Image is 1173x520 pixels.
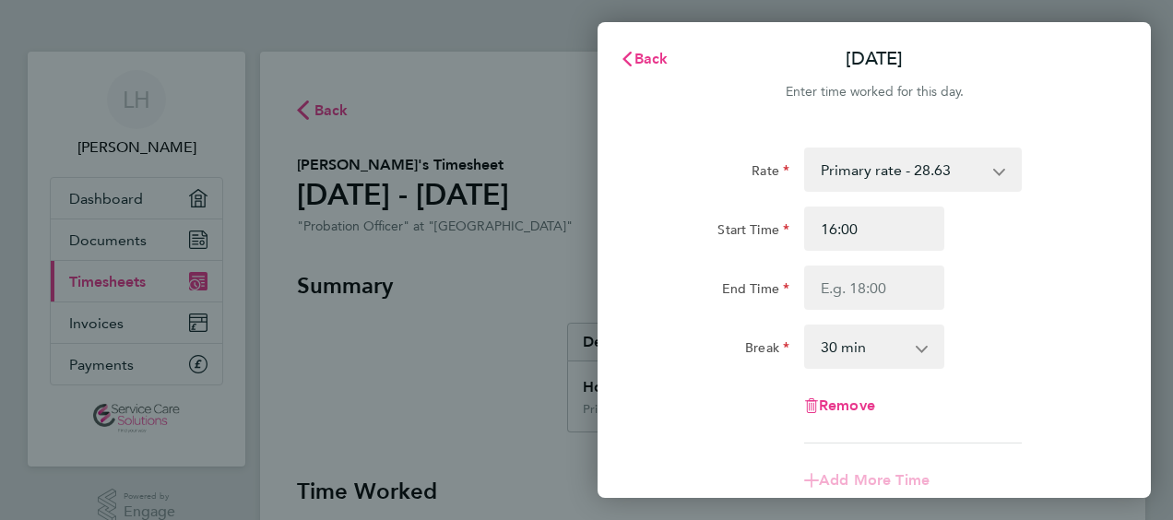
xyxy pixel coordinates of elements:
input: E.g. 18:00 [804,266,944,310]
label: Start Time [717,221,789,243]
span: Back [634,50,669,67]
label: Break [745,339,789,361]
button: Remove [804,398,875,413]
button: Back [601,41,687,77]
p: [DATE] [846,46,903,72]
label: End Time [722,280,789,302]
span: Remove [819,396,875,414]
input: E.g. 08:00 [804,207,944,251]
label: Rate [752,162,789,184]
div: Enter time worked for this day. [598,81,1151,103]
